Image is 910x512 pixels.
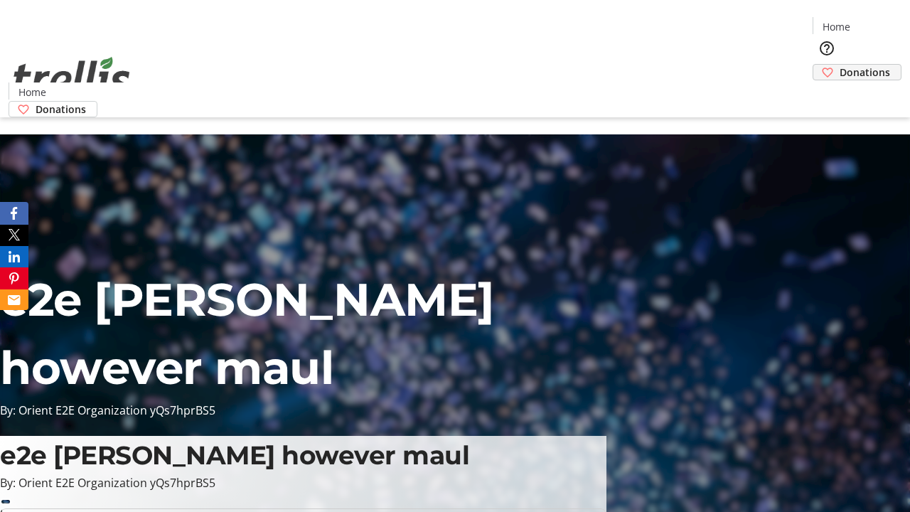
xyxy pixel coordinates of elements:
[9,85,55,100] a: Home
[813,80,841,109] button: Cart
[18,85,46,100] span: Home
[813,19,859,34] a: Home
[9,41,135,112] img: Orient E2E Organization yQs7hprBS5's Logo
[813,34,841,63] button: Help
[813,64,901,80] a: Donations
[9,101,97,117] a: Donations
[36,102,86,117] span: Donations
[823,19,850,34] span: Home
[840,65,890,80] span: Donations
